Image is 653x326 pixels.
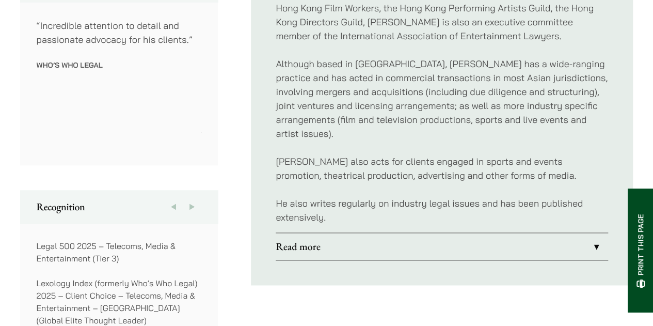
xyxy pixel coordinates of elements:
p: Although based in [GEOGRAPHIC_DATA], [PERSON_NAME] has a wide-ranging practice and has acted in c... [276,57,608,141]
p: Who’s Who Legal [37,60,202,70]
button: Previous [164,190,183,223]
button: Next [183,190,201,223]
p: “Incredible attention to detail and passionate advocacy for his clients.” [37,19,202,46]
h2: Recognition [37,200,202,213]
a: Read more [276,233,608,260]
p: [PERSON_NAME] also acts for clients engaged in sports and events promotion, theatrical production... [276,154,608,182]
p: Legal 500 2025 – Telecoms, Media & Entertainment (Tier 3) [37,240,202,265]
p: He also writes regularly on industry legal issues and has been published extensively. [276,196,608,224]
